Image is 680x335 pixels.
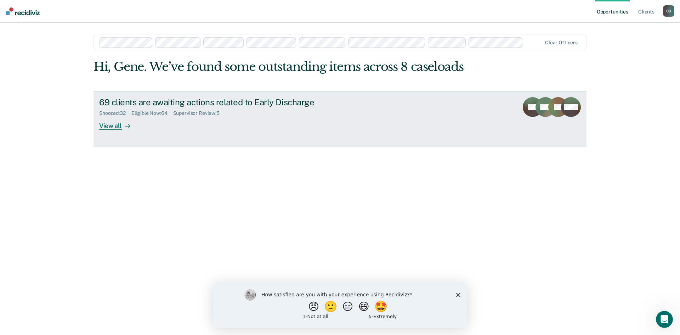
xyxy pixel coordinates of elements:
[93,91,586,147] a: 69 clients are awaiting actions related to Early DischargeSnoozed:32Eligible Now:64Supervisor Rev...
[663,5,674,17] button: GB
[99,110,131,116] div: Snoozed : 32
[656,311,673,328] iframe: Intercom live chat
[99,97,348,107] div: 69 clients are awaiting actions related to Early Discharge
[663,5,674,17] div: G B
[545,40,578,46] div: Clear officers
[131,110,173,116] div: Eligible Now : 64
[213,282,467,328] iframe: Survey by Kim from Recidiviz
[93,60,488,74] div: Hi, Gene. We’ve found some outstanding items across 8 caseloads
[173,110,225,116] div: Supervisor Review : 5
[99,116,139,130] div: View all
[6,7,40,15] img: Recidiviz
